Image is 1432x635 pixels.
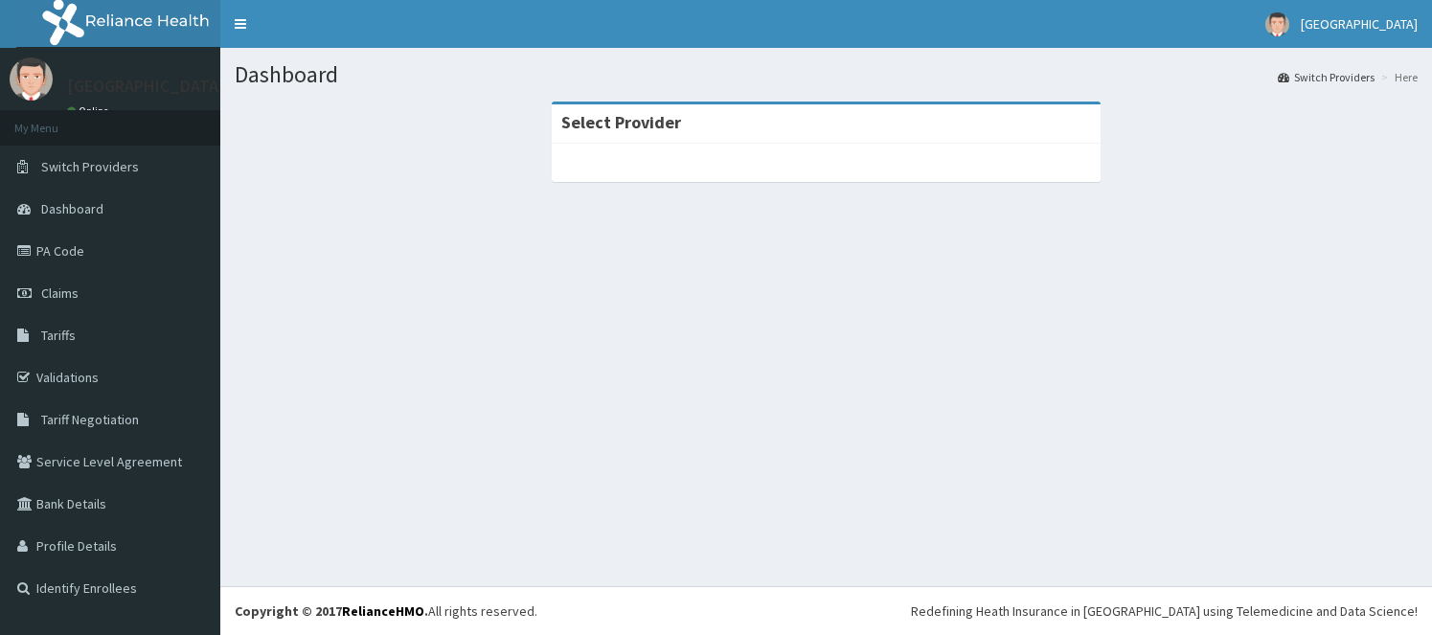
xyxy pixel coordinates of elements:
[1376,69,1418,85] li: Here
[1278,69,1375,85] a: Switch Providers
[41,411,139,428] span: Tariff Negotiation
[1301,15,1418,33] span: [GEOGRAPHIC_DATA]
[67,104,113,118] a: Online
[41,284,79,302] span: Claims
[911,601,1418,621] div: Redefining Heath Insurance in [GEOGRAPHIC_DATA] using Telemedicine and Data Science!
[41,200,103,217] span: Dashboard
[561,111,681,133] strong: Select Provider
[41,158,139,175] span: Switch Providers
[342,602,424,620] a: RelianceHMO
[67,78,225,95] p: [GEOGRAPHIC_DATA]
[235,602,428,620] strong: Copyright © 2017 .
[220,586,1432,635] footer: All rights reserved.
[1265,12,1289,36] img: User Image
[10,57,53,101] img: User Image
[235,62,1418,87] h1: Dashboard
[41,327,76,344] span: Tariffs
